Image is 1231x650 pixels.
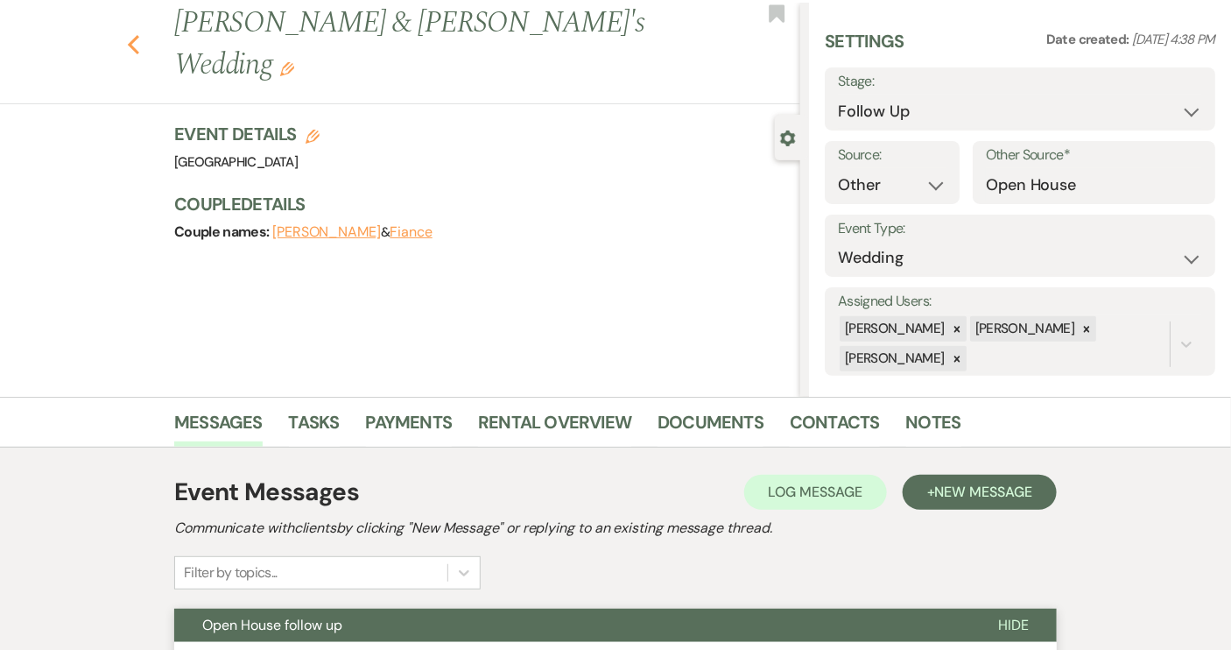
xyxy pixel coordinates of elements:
[366,408,453,447] a: Payments
[906,408,961,447] a: Notes
[272,223,433,241] span: &
[970,316,1078,342] div: [PERSON_NAME]
[174,408,263,447] a: Messages
[790,408,880,447] a: Contacts
[970,609,1057,642] button: Hide
[184,562,278,583] div: Filter by topics...
[174,192,783,216] h3: Couple Details
[390,225,433,239] button: Fiance
[272,225,381,239] button: [PERSON_NAME]
[838,69,1202,95] label: Stage:
[280,60,294,76] button: Edit
[174,223,272,241] span: Couple names:
[1132,31,1215,48] span: [DATE] 4:38 PM
[840,316,947,342] div: [PERSON_NAME]
[838,143,946,168] label: Source:
[478,408,631,447] a: Rental Overview
[744,475,887,510] button: Log Message
[769,483,862,501] span: Log Message
[838,216,1202,242] label: Event Type:
[825,29,904,67] h3: Settings
[840,346,947,371] div: [PERSON_NAME]
[174,153,298,171] span: [GEOGRAPHIC_DATA]
[202,616,342,634] span: Open House follow up
[986,143,1202,168] label: Other Source*
[903,475,1057,510] button: +New Message
[174,518,1057,539] h2: Communicate with clients by clicking "New Message" or replying to an existing message thread.
[998,616,1029,634] span: Hide
[658,408,763,447] a: Documents
[174,3,668,86] h1: [PERSON_NAME] & [PERSON_NAME]'s Wedding
[838,289,1202,314] label: Assigned Users:
[174,609,970,642] button: Open House follow up
[174,474,359,511] h1: Event Messages
[1046,31,1132,48] span: Date created:
[289,408,340,447] a: Tasks
[935,483,1032,501] span: New Message
[174,122,320,146] h3: Event Details
[780,129,796,145] button: Close lead details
